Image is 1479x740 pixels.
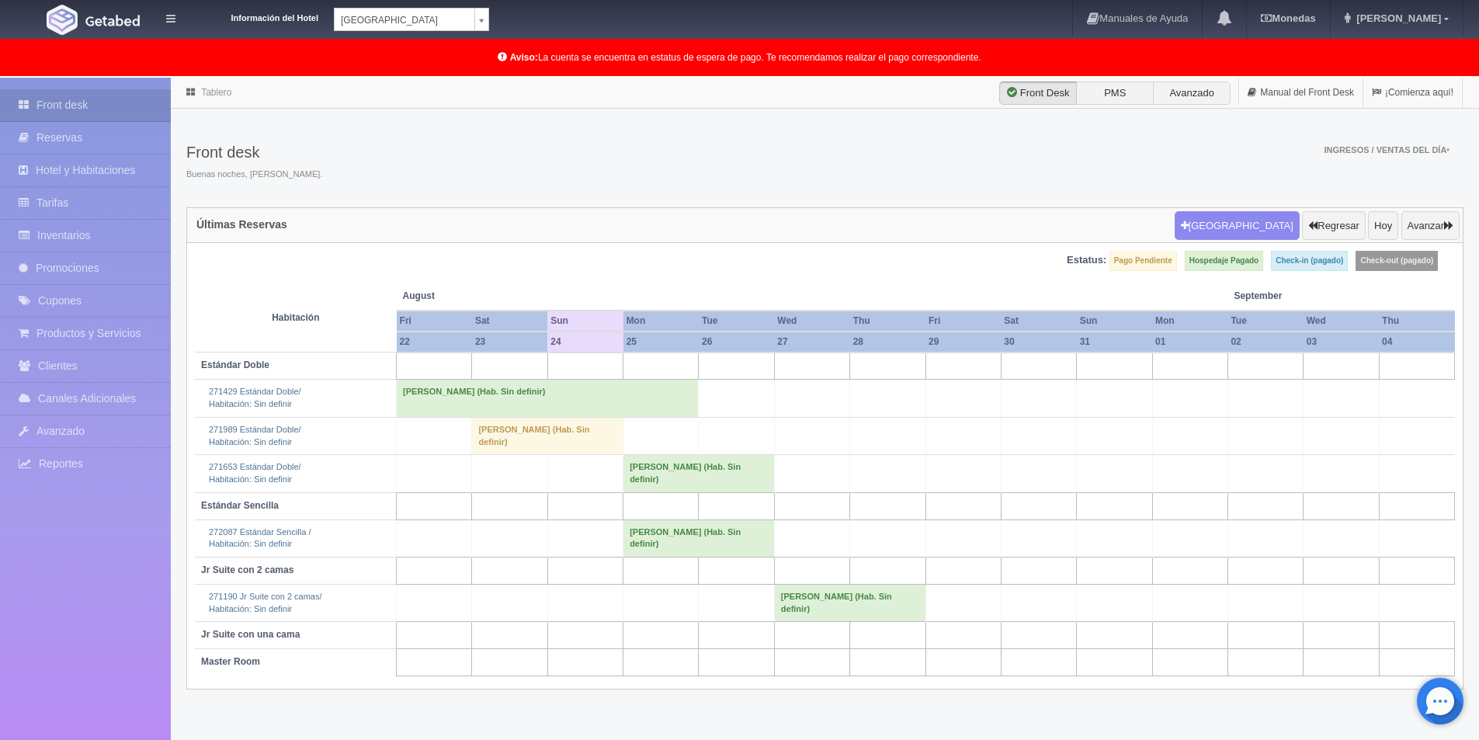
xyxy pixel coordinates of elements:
th: 31 [1077,332,1152,353]
th: Mon [1152,311,1227,332]
th: 22 [397,332,472,353]
span: Ingresos / Ventas del día [1324,145,1449,155]
th: Fri [397,311,472,332]
strong: Habitación [272,312,319,323]
span: [PERSON_NAME] [1352,12,1441,24]
dt: Información del Hotel [194,8,318,25]
b: Estándar Doble [201,360,269,370]
label: Front Desk [999,82,1077,105]
th: Sun [547,311,623,332]
th: 25 [623,332,699,353]
label: Check-in (pagado) [1271,251,1348,271]
h4: Últimas Reservas [196,219,287,231]
a: Manual del Front Desk [1239,78,1363,108]
th: Thu [1379,311,1454,332]
span: August [403,290,542,303]
label: Estatus: [1067,253,1106,268]
label: Pago Pendiente [1109,251,1177,271]
th: Sun [1077,311,1152,332]
button: Avanzar [1401,211,1460,241]
th: 24 [547,332,623,353]
a: 272087 Estándar Sencilla /Habitación: Sin definir [209,527,311,549]
b: Jr Suite con una cama [201,629,300,640]
td: [PERSON_NAME] (Hab. Sin definir) [623,519,775,557]
label: Hospedaje Pagado [1185,251,1263,271]
a: [GEOGRAPHIC_DATA] [334,8,489,31]
b: Aviso: [510,52,538,63]
a: 271653 Estándar Doble/Habitación: Sin definir [209,462,301,484]
th: 30 [1001,332,1076,353]
button: Hoy [1368,211,1398,241]
a: Tablero [201,87,231,98]
th: 29 [925,332,1001,353]
a: 271190 Jr Suite con 2 camas/Habitación: Sin definir [209,592,322,613]
label: Avanzado [1153,82,1231,105]
span: September [1234,290,1373,303]
th: 01 [1152,332,1227,353]
img: Getabed [47,5,78,35]
th: Wed [774,311,849,332]
a: 271429 Estándar Doble/Habitación: Sin definir [209,387,301,408]
label: Check-out (pagado) [1356,251,1438,271]
th: Mon [623,311,699,332]
th: 02 [1227,332,1303,353]
td: [PERSON_NAME] (Hab. Sin definir) [623,455,775,492]
b: Master Room [201,656,260,667]
th: Tue [699,311,774,332]
button: Regresar [1302,211,1365,241]
th: 26 [699,332,774,353]
th: Tue [1227,311,1303,332]
th: 28 [850,332,925,353]
b: Jr Suite con 2 camas [201,565,293,575]
th: Sat [1001,311,1076,332]
button: [GEOGRAPHIC_DATA] [1175,211,1300,241]
th: 27 [774,332,849,353]
a: ¡Comienza aquí! [1363,78,1462,108]
th: 03 [1304,332,1379,353]
span: Buenas noches, [PERSON_NAME]. [186,168,322,181]
img: Getabed [85,15,140,26]
th: Sat [472,311,547,332]
h3: Front desk [186,144,322,161]
b: Estándar Sencilla [201,500,279,511]
a: 271989 Estándar Doble/Habitación: Sin definir [209,425,301,446]
span: [GEOGRAPHIC_DATA] [341,9,468,32]
th: 23 [472,332,547,353]
b: Monedas [1261,12,1315,24]
td: [PERSON_NAME] (Hab. Sin definir) [397,380,699,417]
th: Thu [850,311,925,332]
th: Fri [925,311,1001,332]
th: 04 [1379,332,1454,353]
th: Wed [1304,311,1379,332]
td: [PERSON_NAME] (Hab. Sin definir) [472,417,623,454]
td: [PERSON_NAME] (Hab. Sin definir) [774,585,925,622]
label: PMS [1076,82,1154,105]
